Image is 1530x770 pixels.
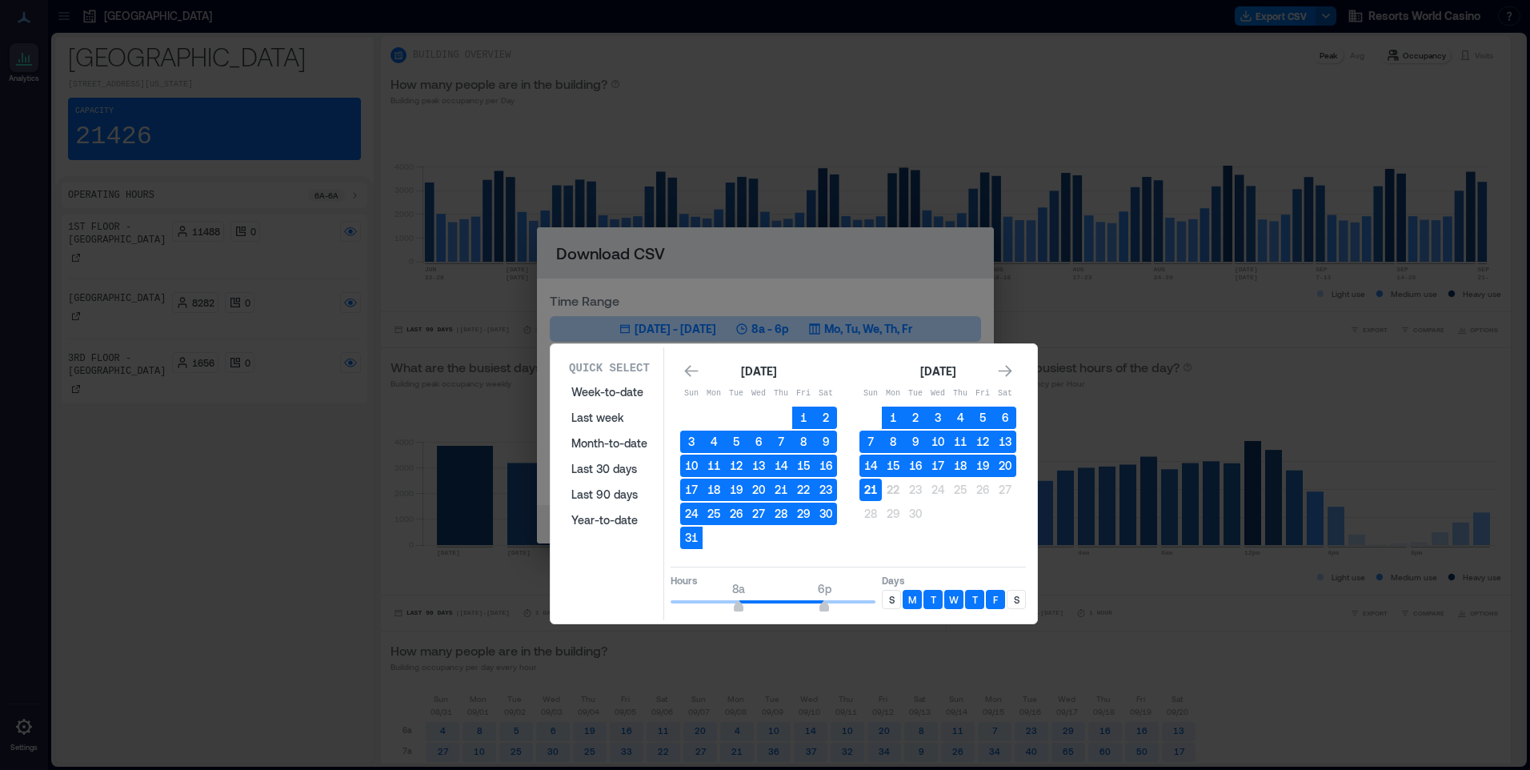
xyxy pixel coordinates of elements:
th: Friday [971,383,994,405]
div: [DATE] [915,362,960,381]
th: Sunday [859,383,882,405]
button: Go to previous month [680,360,703,383]
button: 23 [904,479,927,501]
button: Month-to-date [562,431,657,456]
button: 15 [882,455,904,477]
span: 6p [818,582,831,596]
button: 2 [815,407,837,429]
button: 26 [971,479,994,501]
button: 21 [770,479,792,501]
p: Sun [680,387,703,400]
button: 24 [927,479,949,501]
p: Sat [994,387,1016,400]
p: Mon [882,387,904,400]
p: Fri [792,387,815,400]
p: Quick Select [569,360,650,376]
th: Wednesday [747,383,770,405]
button: 12 [725,455,747,477]
button: 20 [994,455,1016,477]
p: Sat [815,387,837,400]
button: 2 [904,407,927,429]
button: 8 [882,431,904,453]
span: 8a [732,582,745,596]
th: Wednesday [927,383,949,405]
button: 22 [792,479,815,501]
button: 3 [927,407,949,429]
button: Week-to-date [562,379,657,405]
button: 15 [792,455,815,477]
p: W [949,593,959,606]
p: Fri [971,387,994,400]
button: 4 [703,431,725,453]
button: 19 [971,455,994,477]
button: 16 [815,455,837,477]
button: 19 [725,479,747,501]
button: 8 [792,431,815,453]
p: Thu [770,387,792,400]
button: 29 [792,503,815,525]
p: Sun [859,387,882,400]
button: 17 [680,479,703,501]
button: 12 [971,431,994,453]
p: T [931,593,936,606]
button: 30 [815,503,837,525]
th: Sunday [680,383,703,405]
button: 6 [994,407,1016,429]
button: 14 [859,455,882,477]
button: 5 [725,431,747,453]
p: Mon [703,387,725,400]
p: Wed [747,387,770,400]
p: Hours [671,574,875,587]
button: Last week [562,405,657,431]
button: 18 [949,455,971,477]
button: 13 [747,455,770,477]
p: Days [882,574,1026,587]
div: [DATE] [736,362,781,381]
button: 28 [859,503,882,525]
th: Tuesday [904,383,927,405]
th: Saturday [815,383,837,405]
button: Last 90 days [562,482,657,507]
button: 20 [747,479,770,501]
p: F [993,593,998,606]
button: 5 [971,407,994,429]
p: S [889,593,895,606]
th: Thursday [949,383,971,405]
button: 3 [680,431,703,453]
button: Year-to-date [562,507,657,533]
button: 11 [703,455,725,477]
button: 27 [747,503,770,525]
th: Thursday [770,383,792,405]
button: 30 [904,503,927,525]
button: 6 [747,431,770,453]
button: 24 [680,503,703,525]
th: Monday [703,383,725,405]
button: 21 [859,479,882,501]
button: Last 30 days [562,456,657,482]
p: Wed [927,387,949,400]
button: 18 [703,479,725,501]
th: Tuesday [725,383,747,405]
button: 25 [949,479,971,501]
button: 10 [680,455,703,477]
button: 27 [994,479,1016,501]
p: M [908,593,916,606]
button: 9 [815,431,837,453]
p: Tue [725,387,747,400]
button: 4 [949,407,971,429]
button: 31 [680,527,703,549]
button: 25 [703,503,725,525]
button: 7 [859,431,882,453]
p: S [1014,593,1019,606]
button: 11 [949,431,971,453]
p: Tue [904,387,927,400]
button: Go to next month [994,360,1016,383]
button: 29 [882,503,904,525]
button: 14 [770,455,792,477]
button: 1 [882,407,904,429]
button: 9 [904,431,927,453]
button: 13 [994,431,1016,453]
p: T [972,593,978,606]
button: 28 [770,503,792,525]
button: 17 [927,455,949,477]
